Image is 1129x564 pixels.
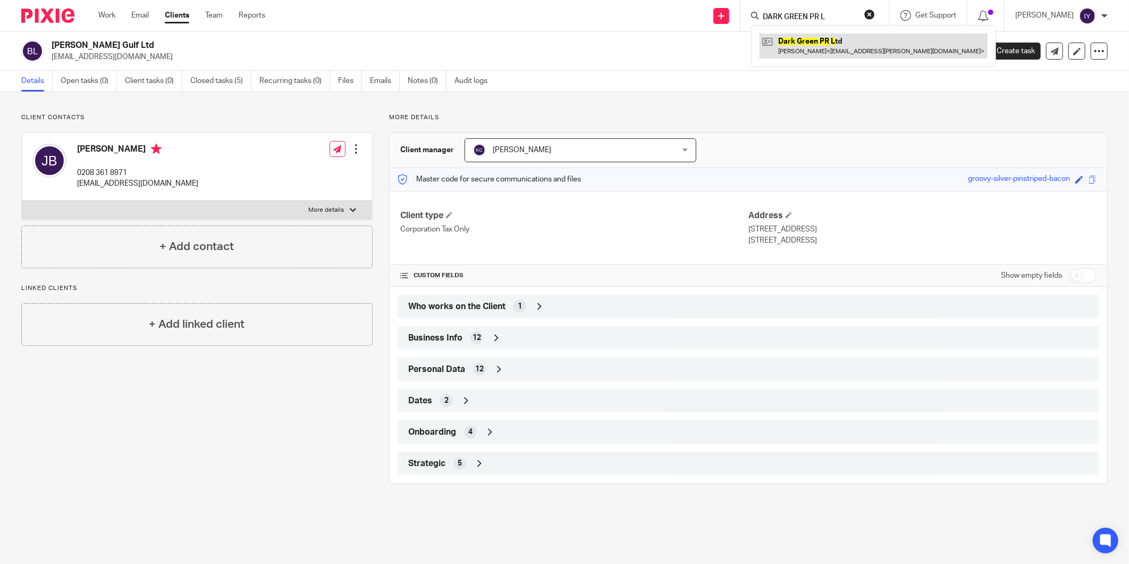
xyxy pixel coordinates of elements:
[21,284,373,293] p: Linked clients
[1001,270,1062,281] label: Show empty fields
[190,71,251,92] a: Closed tasks (5)
[408,333,462,344] span: Business Info
[408,364,465,375] span: Personal Data
[259,71,330,92] a: Recurring tasks (0)
[309,206,344,214] p: More details
[52,52,963,62] p: [EMAIL_ADDRESS][DOMAIN_NAME]
[21,40,44,62] img: svg%3E
[408,301,505,312] span: Who works on the Client
[408,395,432,407] span: Dates
[979,43,1041,60] a: Create task
[762,13,857,22] input: Search
[748,210,1097,221] h4: Address
[398,174,581,185] p: Master code for secure communications and files
[52,40,781,51] h2: [PERSON_NAME] Gulf Ltd
[968,173,1070,186] div: groovy-silver-pinstriped-bacon
[473,333,481,343] span: 12
[77,144,198,157] h4: [PERSON_NAME]
[32,144,66,178] img: svg%3E
[1079,7,1096,24] img: svg%3E
[149,316,245,333] h4: + Add linked client
[151,144,162,154] i: Primary
[389,113,1108,122] p: More details
[77,168,198,178] p: 0208 361 8971
[493,146,551,154] span: [PERSON_NAME]
[21,113,373,122] p: Client contacts
[408,427,456,438] span: Onboarding
[518,301,522,312] span: 1
[400,224,748,235] p: Corporation Tax Only
[159,238,234,255] h4: + Add contact
[131,10,149,21] a: Email
[400,145,454,155] h3: Client manager
[748,235,1097,246] p: [STREET_ADDRESS]
[400,210,748,221] h4: Client type
[77,178,198,189] p: [EMAIL_ADDRESS][DOMAIN_NAME]
[61,71,117,92] a: Open tasks (0)
[370,71,400,92] a: Emails
[338,71,362,92] a: Files
[1015,10,1074,21] p: [PERSON_NAME]
[408,458,445,469] span: Strategic
[98,10,115,21] a: Work
[473,144,486,156] img: svg%3E
[408,71,446,92] a: Notes (0)
[125,71,182,92] a: Client tasks (0)
[454,71,495,92] a: Audit logs
[475,364,484,375] span: 12
[444,395,449,406] span: 2
[205,10,223,21] a: Team
[468,427,473,437] span: 4
[165,10,189,21] a: Clients
[400,271,748,280] h4: CUSTOM FIELDS
[864,9,875,20] button: Clear
[458,458,462,469] span: 5
[21,71,53,92] a: Details
[748,224,1097,235] p: [STREET_ADDRESS]
[915,12,956,19] span: Get Support
[21,9,74,23] img: Pixie
[239,10,265,21] a: Reports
